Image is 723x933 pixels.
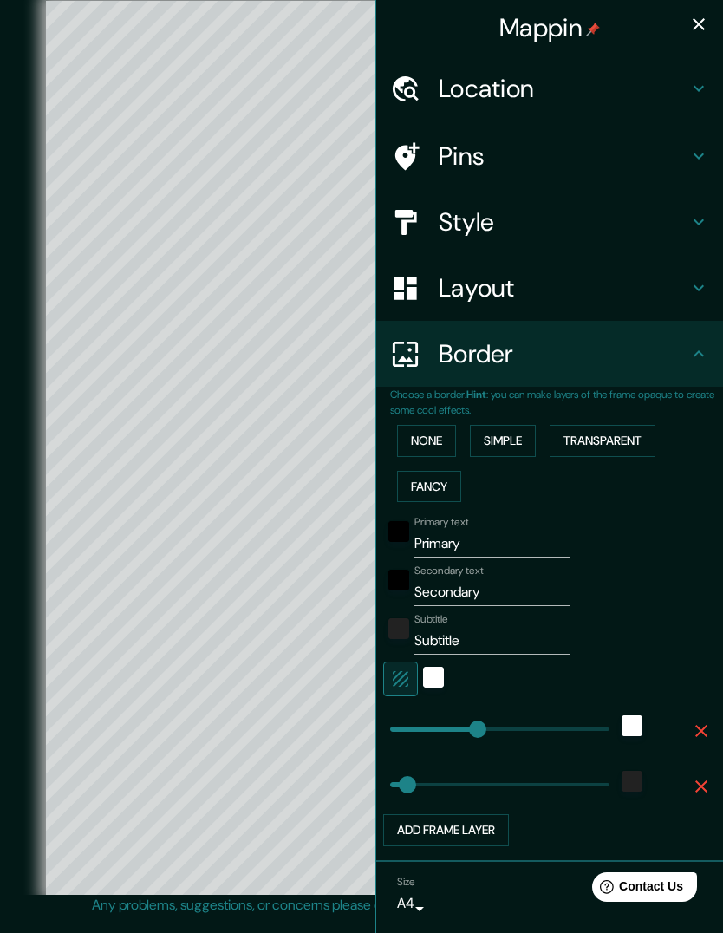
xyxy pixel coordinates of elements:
button: None [397,425,456,457]
div: Style [376,189,723,255]
div: Pins [376,123,723,189]
button: Simple [470,425,536,457]
button: color-222222 [388,618,409,639]
h4: Pins [439,140,688,172]
h4: Style [439,206,688,238]
iframe: Help widget launcher [569,865,704,914]
button: white [423,667,444,688]
button: Transparent [550,425,655,457]
div: A4 [397,890,435,917]
button: color-222222 [622,771,642,792]
b: Hint [466,388,486,401]
div: Border [376,321,723,387]
div: Layout [376,255,723,321]
h4: Location [439,73,688,104]
h4: Layout [439,272,688,303]
button: Fancy [397,471,461,503]
button: black [388,521,409,542]
img: pin-icon.png [586,23,600,36]
label: Primary text [414,515,468,530]
p: Any problems, suggestions, or concerns please email . [92,895,625,916]
button: white [622,715,642,736]
label: Size [397,874,415,889]
label: Subtitle [414,612,448,627]
p: Choose a border. : you can make layers of the frame opaque to create some cool effects. [390,387,723,418]
h4: Mappin [499,12,600,43]
div: Location [376,55,723,121]
button: black [388,570,409,590]
label: Secondary text [414,564,484,578]
h4: Border [439,338,688,369]
button: Add frame layer [383,814,509,846]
